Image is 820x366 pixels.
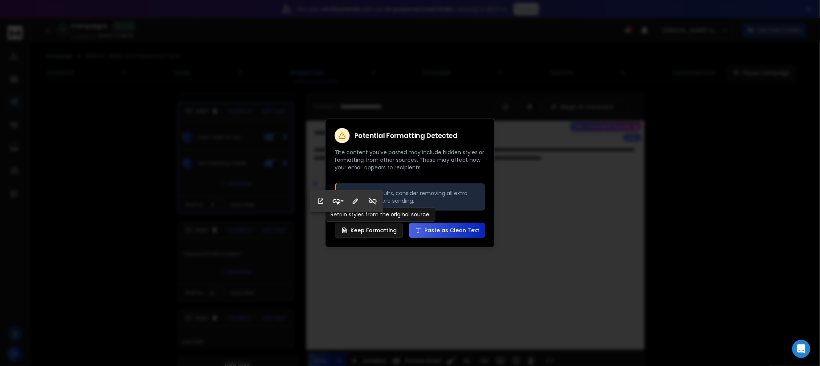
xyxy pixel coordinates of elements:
[331,194,345,209] button: Style
[366,194,380,209] button: Unlink
[342,189,353,197] strong: Tip:
[335,223,403,238] button: Keep Formatting
[335,149,485,171] p: The content you've pasted may include hidden styles or formatting from other sources. These may a...
[348,194,363,209] button: Edit Link
[313,194,328,209] button: Open Link
[342,189,479,205] p: For best results, consider removing all extra formatting before sending.
[409,223,485,238] button: Paste as Clean Text
[792,340,811,358] div: Open Intercom Messenger
[326,207,436,222] div: Retain styles from the original source.
[354,132,458,139] h2: Potential Formatting Detected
